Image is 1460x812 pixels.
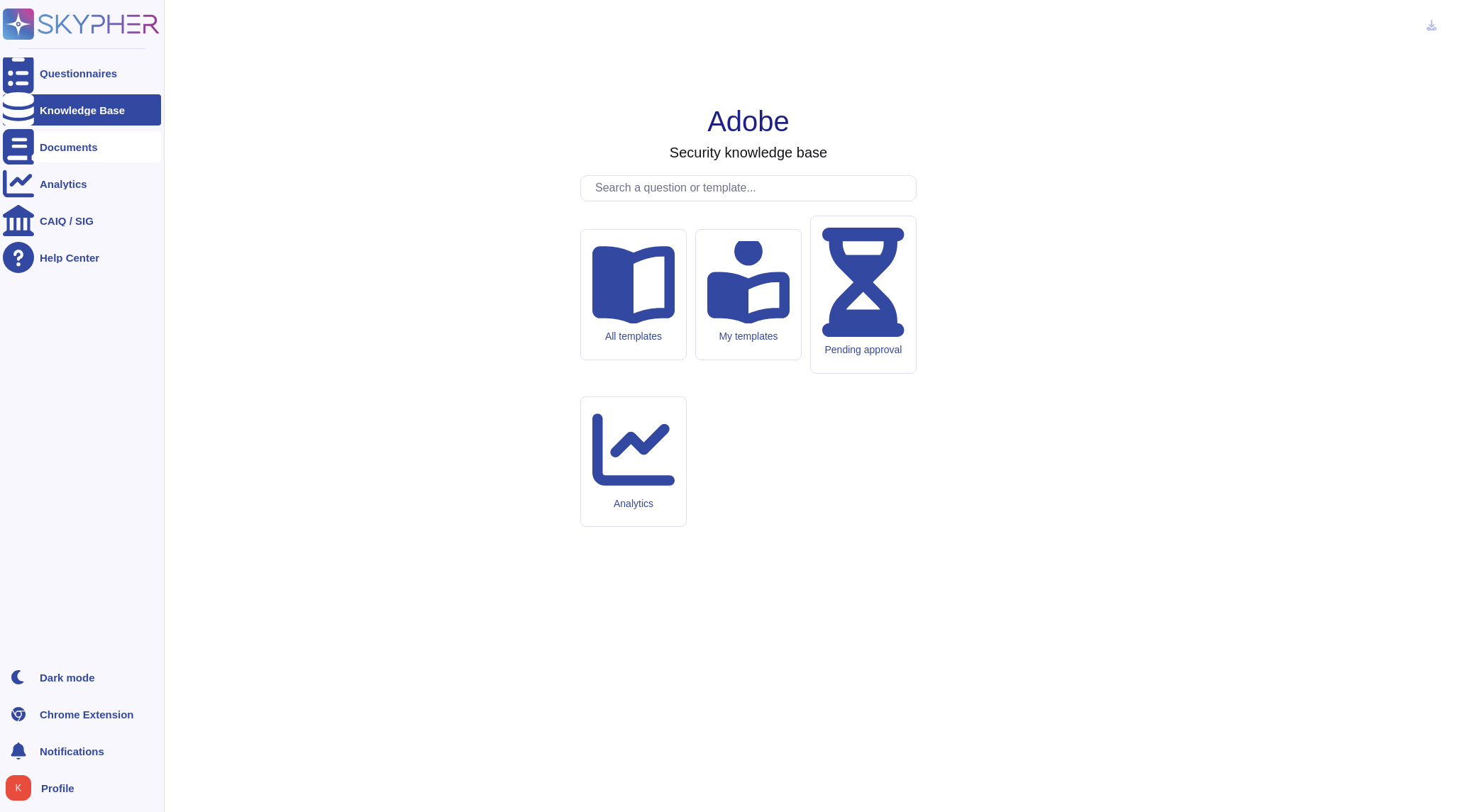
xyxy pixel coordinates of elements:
[592,330,675,343] div: All templates
[40,216,94,226] div: CAIQ / SIG
[3,94,161,126] a: Knowledge Base
[592,498,675,510] div: Analytics
[822,344,905,356] div: Pending approval
[41,783,74,794] span: Profile
[3,205,161,236] a: CAIQ / SIG
[670,144,827,161] h3: Security knowledge base
[40,105,125,116] div: Knowledge Base
[588,176,916,201] input: Search a question or template...
[40,709,134,720] div: Chrome Extension
[707,330,790,343] div: My templates
[40,746,104,757] span: Notifications
[40,142,98,152] div: Documents
[3,699,161,730] a: Chrome Extension
[3,242,161,273] a: Help Center
[40,179,87,189] div: Analytics
[707,104,790,138] h1: Adobe
[40,672,95,683] div: Dark mode
[3,168,161,199] a: Analytics
[3,131,161,162] a: Documents
[40,68,117,79] div: Questionnaires
[3,772,41,803] button: user
[6,775,31,801] img: user
[40,252,99,263] div: Help Center
[3,57,161,89] a: Questionnaires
